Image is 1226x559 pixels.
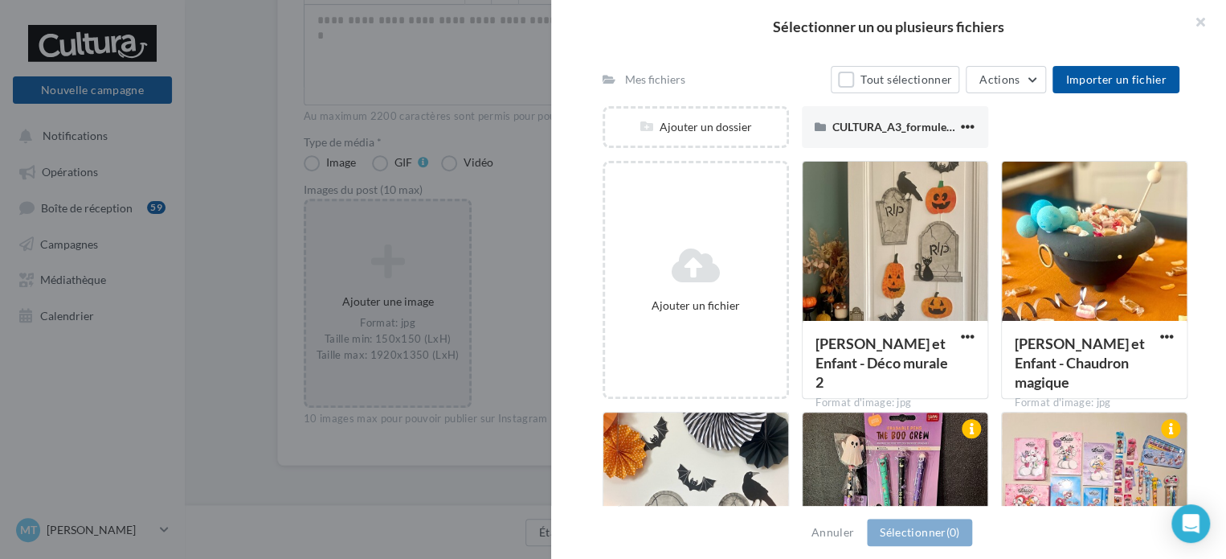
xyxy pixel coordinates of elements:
span: CULTURA_A3_formule_anniversaire_plongeoir1 (1) (1) [832,120,1103,134]
button: Actions [966,66,1046,93]
span: Eveil et Enfant - Déco murale 2 [815,335,948,391]
button: Importer un fichier [1052,66,1179,93]
button: Annuler [805,523,860,542]
div: Ajouter un fichier [611,298,780,314]
div: Ajouter un dossier [605,119,787,135]
h2: Sélectionner un ou plusieurs fichiers [577,19,1200,34]
button: Tout sélectionner [831,66,959,93]
span: (0) [946,525,959,539]
div: Format d'image: jpg [815,396,975,410]
button: Sélectionner(0) [867,519,972,546]
span: Actions [979,72,1020,86]
div: Mes fichiers [625,72,685,88]
span: Importer un fichier [1065,72,1167,86]
div: Open Intercom Messenger [1171,504,1210,543]
span: Eveil et Enfant - Chaudron magique [1015,335,1145,391]
div: Format d'image: jpg [1015,396,1174,410]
